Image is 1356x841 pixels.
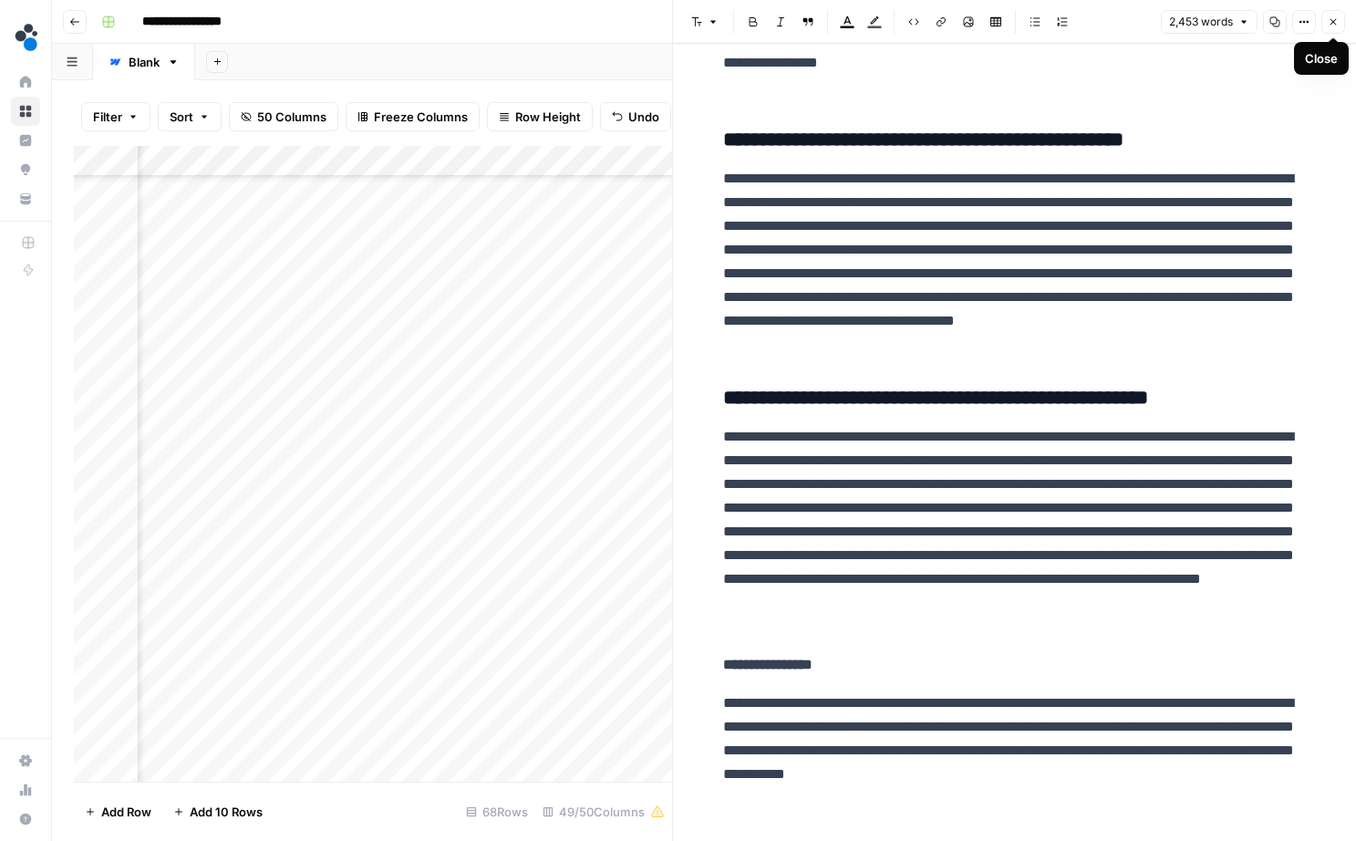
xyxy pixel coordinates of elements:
button: Help + Support [11,805,40,834]
span: Row Height [515,108,581,126]
span: Filter [93,108,122,126]
button: Row Height [487,102,593,131]
button: 50 Columns [229,102,338,131]
a: Browse [11,97,40,126]
button: Filter [81,102,150,131]
span: Freeze Columns [374,108,468,126]
a: Usage [11,775,40,805]
span: 50 Columns [257,108,326,126]
div: Blank [129,53,160,71]
span: Sort [170,108,193,126]
button: 2,453 words [1161,10,1258,34]
span: Add 10 Rows [190,803,263,821]
button: Add Row [74,797,162,826]
span: Undo [628,108,659,126]
button: Freeze Columns [346,102,480,131]
button: Undo [600,102,671,131]
a: Home [11,67,40,97]
button: Sort [158,102,222,131]
div: 49/50 Columns [535,797,672,826]
img: spot.ai Logo [11,21,44,54]
button: Add 10 Rows [162,797,274,826]
span: 2,453 words [1169,14,1233,30]
a: Settings [11,746,40,775]
div: Close [1305,49,1338,67]
a: Your Data [11,184,40,213]
div: 68 Rows [459,797,535,826]
a: Blank [93,44,195,80]
a: Insights [11,126,40,155]
a: Opportunities [11,155,40,184]
span: Add Row [101,803,151,821]
button: Workspace: spot.ai [11,15,40,60]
